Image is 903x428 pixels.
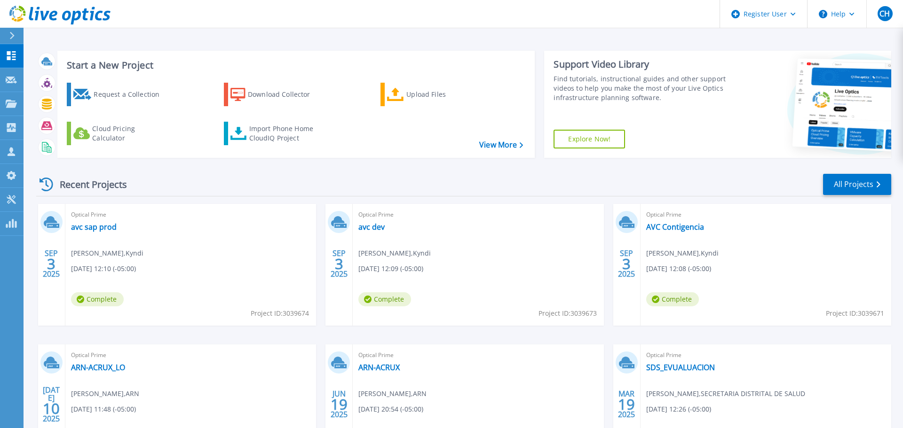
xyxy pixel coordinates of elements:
a: AVC Contigencia [646,222,704,232]
h3: Start a New Project [67,60,523,70]
a: Upload Files [380,83,485,106]
a: ARN-ACRUX [358,363,400,372]
span: 10 [43,405,60,412]
span: Optical Prime [646,210,886,220]
div: Support Video Library [554,58,730,70]
span: [PERSON_NAME] , Kyndi [71,248,143,258]
div: Find tutorials, instructional guides and other support videos to help you make the most of your L... [554,74,730,102]
span: [DATE] 12:26 (-05:00) [646,404,711,414]
a: Explore Now! [554,130,625,148]
div: Upload Files [406,85,482,104]
span: [PERSON_NAME] , ARN [71,389,139,399]
span: Optical Prime [71,350,310,360]
div: Request a Collection [94,85,169,104]
span: Complete [646,292,699,306]
a: Request a Collection [67,83,172,106]
span: 19 [618,400,635,408]
a: avc sap prod [71,222,117,232]
span: [DATE] 20:54 (-05:00) [358,404,423,414]
span: Project ID: 3039674 [251,308,309,319]
div: Cloud Pricing Calculator [92,124,167,143]
span: Optical Prime [358,210,598,220]
div: SEP 2025 [42,247,60,281]
span: [PERSON_NAME] , Kyndi [646,248,719,258]
span: 19 [331,400,348,408]
div: SEP 2025 [618,247,635,281]
span: [DATE] 12:09 (-05:00) [358,264,423,274]
a: Download Collector [224,83,329,106]
div: Recent Projects [36,173,140,196]
span: CH [879,10,890,17]
span: 3 [622,260,631,268]
span: Complete [71,292,124,306]
a: Cloud Pricing Calculator [67,122,172,145]
span: [PERSON_NAME] , Kyndi [358,248,431,258]
a: ARN-ACRUX_LO [71,363,125,372]
div: SEP 2025 [330,247,348,281]
span: [DATE] 12:08 (-05:00) [646,264,711,274]
span: 3 [47,260,55,268]
div: JUN 2025 [330,387,348,421]
span: Complete [358,292,411,306]
a: View More [479,140,523,149]
span: Optical Prime [358,350,598,360]
span: Project ID: 3039673 [539,308,597,319]
span: [PERSON_NAME] , SECRETARIA DISTRITAL DE SALUD [646,389,805,399]
span: Project ID: 3039671 [826,308,884,319]
a: avc dev [358,222,385,232]
div: [DATE] 2025 [42,387,60,421]
div: Download Collector [248,85,323,104]
a: SDS_EVUALUACION [646,363,715,372]
span: [DATE] 12:10 (-05:00) [71,264,136,274]
a: All Projects [823,174,891,195]
div: Import Phone Home CloudIQ Project [249,124,323,143]
span: Optical Prime [646,350,886,360]
span: Optical Prime [71,210,310,220]
div: MAR 2025 [618,387,635,421]
span: 3 [335,260,343,268]
span: [DATE] 11:48 (-05:00) [71,404,136,414]
span: [PERSON_NAME] , ARN [358,389,427,399]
